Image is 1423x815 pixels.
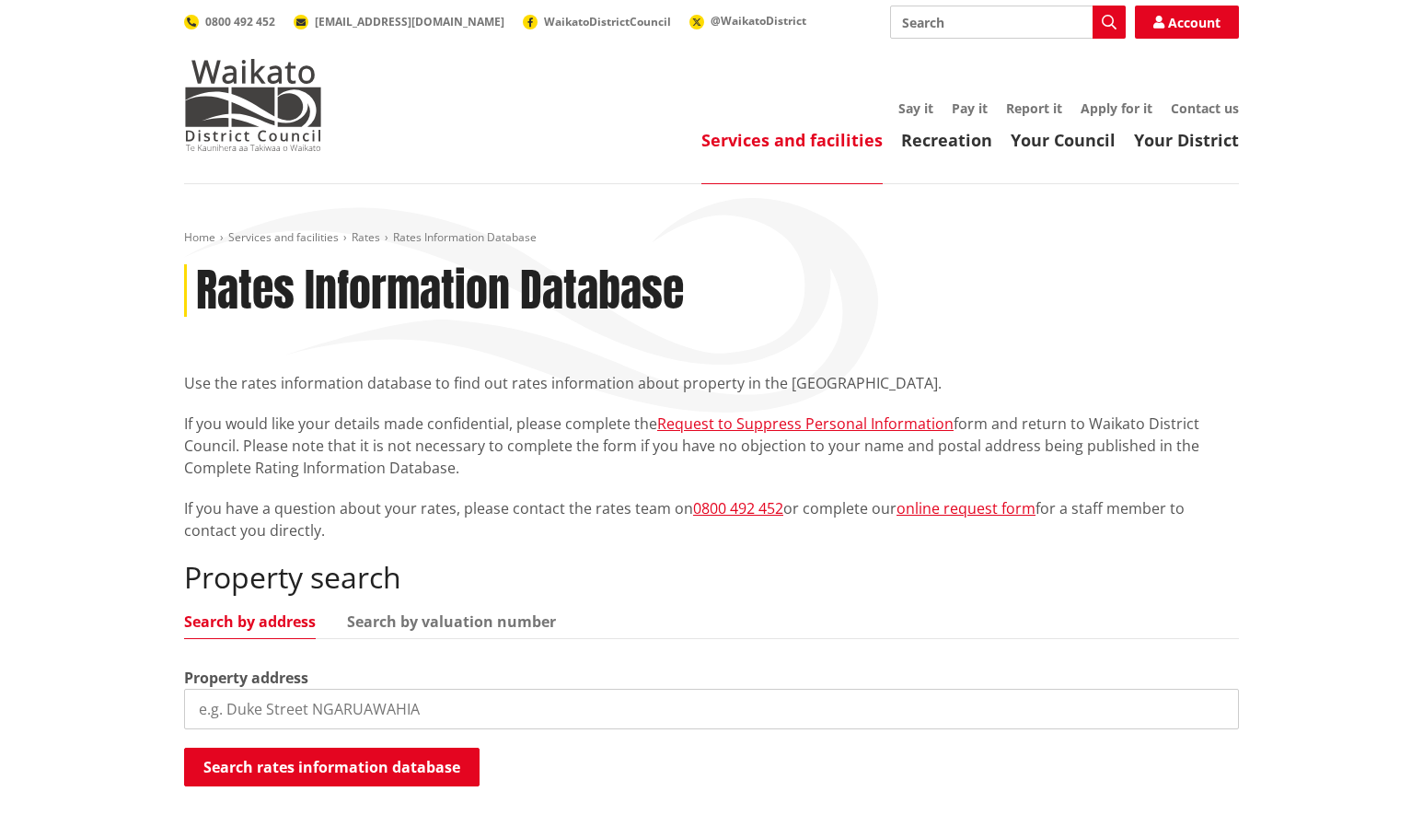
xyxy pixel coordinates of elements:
a: @WaikatoDistrict [689,13,806,29]
p: If you have a question about your rates, please contact the rates team on or complete our for a s... [184,497,1239,541]
a: WaikatoDistrictCouncil [523,14,671,29]
a: Services and facilities [228,229,339,245]
a: Pay it [952,99,988,117]
a: Your District [1134,129,1239,151]
input: Search input [890,6,1126,39]
h1: Rates Information Database [196,264,684,318]
a: Rates [352,229,380,245]
a: Apply for it [1081,99,1152,117]
a: Request to Suppress Personal Information [657,413,954,434]
a: Search by valuation number [347,614,556,629]
a: Recreation [901,129,992,151]
span: Rates Information Database [393,229,537,245]
a: Services and facilities [701,129,883,151]
a: [EMAIL_ADDRESS][DOMAIN_NAME] [294,14,504,29]
input: e.g. Duke Street NGARUAWAHIA [184,689,1239,729]
span: @WaikatoDistrict [711,13,806,29]
h2: Property search [184,560,1239,595]
button: Search rates information database [184,748,480,786]
img: Waikato District Council - Te Kaunihera aa Takiwaa o Waikato [184,59,322,151]
a: Contact us [1171,99,1239,117]
a: Your Council [1011,129,1116,151]
a: online request form [897,498,1035,518]
a: 0800 492 452 [693,498,783,518]
span: 0800 492 452 [205,14,275,29]
p: Use the rates information database to find out rates information about property in the [GEOGRAPHI... [184,372,1239,394]
label: Property address [184,667,308,689]
nav: breadcrumb [184,230,1239,246]
span: [EMAIL_ADDRESS][DOMAIN_NAME] [315,14,504,29]
a: 0800 492 452 [184,14,275,29]
p: If you would like your details made confidential, please complete the form and return to Waikato ... [184,413,1239,479]
a: Say it [898,99,933,117]
a: Search by address [184,614,316,629]
a: Report it [1006,99,1062,117]
a: Home [184,229,215,245]
a: Account [1135,6,1239,39]
span: WaikatoDistrictCouncil [544,14,671,29]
